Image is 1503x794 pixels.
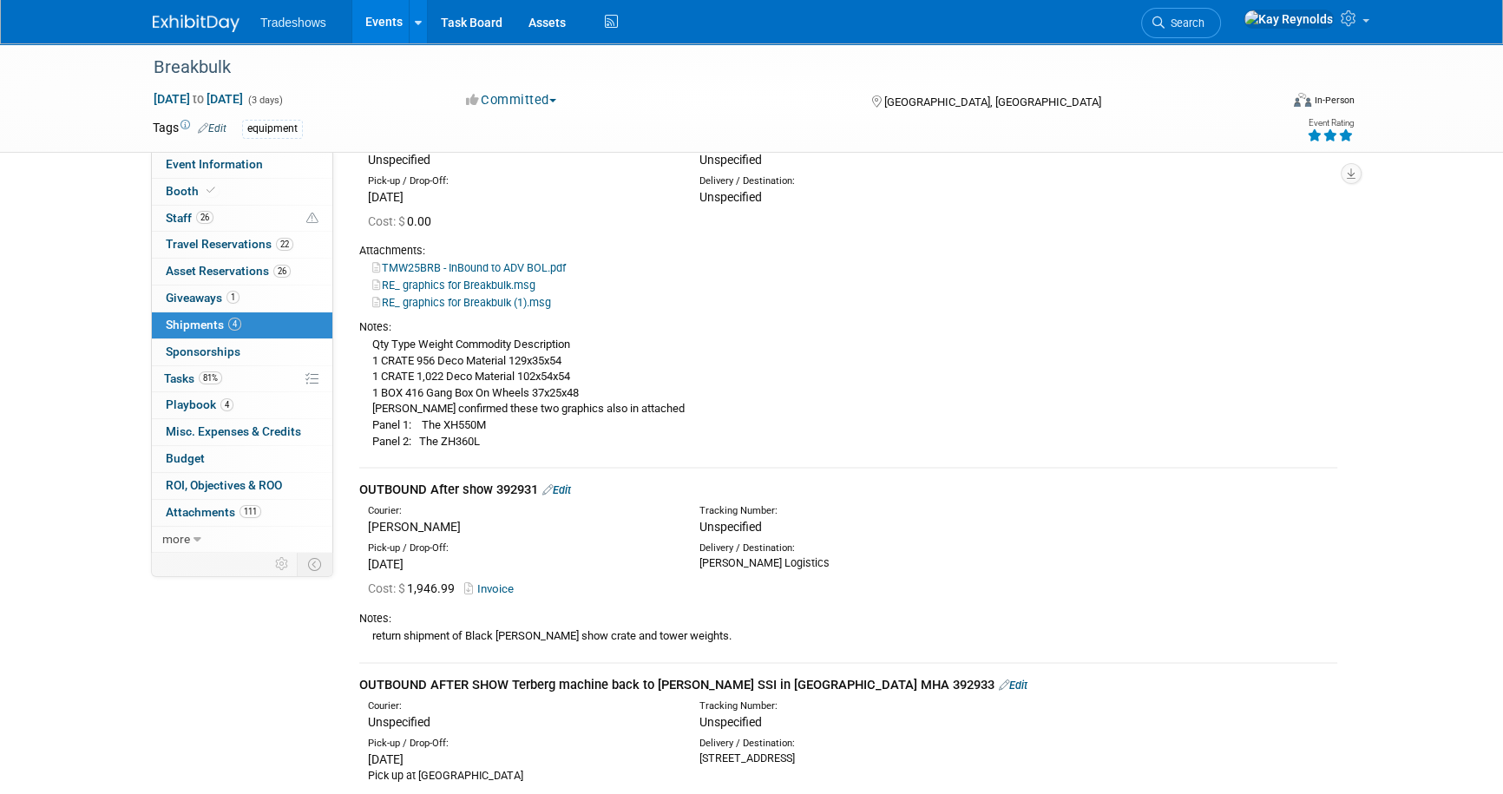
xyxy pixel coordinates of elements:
div: Pick-up / Drop-Off: [368,541,673,555]
span: (3 days) [246,95,283,106]
span: more [162,532,190,546]
a: Invoice [464,582,521,595]
a: Playbook4 [152,392,332,418]
div: Delivery / Destination: [699,737,1005,751]
button: Committed [460,91,563,109]
a: Staff26 [152,206,332,232]
a: Shipments4 [152,312,332,338]
div: Tracking Number: [699,699,1088,713]
span: Staff [166,211,213,225]
div: [STREET_ADDRESS] [699,751,1005,766]
div: [DATE] [368,751,673,768]
span: Attachments [166,505,261,519]
div: [DATE] [368,555,673,573]
a: TMW25BRB - InBound to ADV BOL.pdf [372,261,566,274]
span: [GEOGRAPHIC_DATA], [GEOGRAPHIC_DATA] [883,95,1100,108]
div: Courier: [368,504,673,518]
div: Delivery / Destination: [699,541,1005,555]
img: Format-Inperson.png [1294,93,1311,107]
a: Search [1141,8,1221,38]
td: Personalize Event Tab Strip [267,553,298,575]
span: Tradeshows [260,16,326,30]
span: Misc. Expenses & Credits [166,424,301,438]
span: Unspecified [699,520,762,534]
a: Booth [152,179,332,205]
div: Notes: [359,611,1337,627]
div: return shipment of Black [PERSON_NAME] show crate and tower weights. [359,627,1337,645]
a: Edit [542,483,571,496]
div: Courier: [368,699,673,713]
span: Tasks [164,371,222,385]
span: Shipments [166,318,241,331]
span: Budget [166,451,205,465]
td: Tags [153,119,226,139]
a: ROI, Objectives & ROO [152,473,332,499]
span: 1,946.99 [368,581,462,595]
span: [DATE] [DATE] [153,91,244,107]
div: Qty Type Weight Commodity Description 1 CRATE 956 Deco Material 129x35x54 1 CRATE 1,022 Deco Mate... [359,335,1337,449]
span: 1 [226,291,240,304]
a: Edit [198,122,226,135]
a: Giveaways1 [152,285,332,312]
span: Cost: $ [368,581,407,595]
span: Unspecified [699,190,762,204]
a: Sponsorships [152,339,332,365]
span: Giveaways [166,291,240,305]
div: [DATE] [368,188,673,206]
a: more [152,527,332,553]
span: Playbook [166,397,233,411]
a: Misc. Expenses & Credits [152,419,332,445]
img: ExhibitDay [153,15,240,32]
div: Pick-up / Drop-Off: [368,737,673,751]
div: Notes: [359,319,1337,335]
div: OUTBOUND After show 392931 [359,481,1337,499]
a: Travel Reservations22 [152,232,332,258]
span: ROI, Objectives & ROO [166,478,282,492]
span: Event Information [166,157,263,171]
span: Travel Reservations [166,237,293,251]
a: Asset Reservations26 [152,259,332,285]
span: 26 [196,211,213,224]
div: equipment [242,120,303,138]
div: Tracking Number: [699,504,1088,518]
a: Budget [152,446,332,472]
span: 26 [273,265,291,278]
div: [PERSON_NAME] [368,518,673,535]
div: In-Person [1314,94,1355,107]
span: Unspecified [699,153,762,167]
div: Unspecified [368,151,673,168]
span: Cost: $ [368,214,407,228]
a: Edit [999,679,1027,692]
a: RE_ graphics for Breakbulk (1).msg [372,296,551,309]
span: 81% [199,371,222,384]
a: Tasks81% [152,366,332,392]
div: OUTBOUND AFTER SHOW Terberg machine back to [PERSON_NAME] SSI in [GEOGRAPHIC_DATA] MHA 392933 [359,676,1337,694]
i: Booth reservation complete [207,186,215,195]
span: Booth [166,184,219,198]
div: Pick up at [GEOGRAPHIC_DATA] [368,768,673,784]
span: Sponsorships [166,345,240,358]
div: Pick-up / Drop-Off: [368,174,673,188]
a: RE_ graphics for Breakbulk.msg [372,279,535,292]
a: Event Information [152,152,332,178]
div: Unspecified [368,713,673,731]
span: Asset Reservations [166,264,291,278]
span: to [190,92,207,106]
span: 4 [228,318,241,331]
div: [PERSON_NAME] Logistics [699,555,1005,571]
div: Attachments: [359,243,1337,259]
div: Event Rating [1307,119,1354,128]
div: Breakbulk [148,52,1252,83]
span: 0.00 [368,214,438,228]
div: Delivery / Destination: [699,174,1005,188]
td: Toggle Event Tabs [298,553,333,575]
span: 4 [220,398,233,411]
span: Search [1165,16,1204,30]
span: 22 [276,238,293,251]
img: Kay Reynolds [1244,10,1334,29]
span: 111 [240,505,261,518]
span: Potential Scheduling Conflict -- at least one attendee is tagged in another overlapping event. [306,211,318,226]
div: Event Format [1176,90,1355,116]
span: Unspecified [699,715,762,729]
a: Attachments111 [152,500,332,526]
